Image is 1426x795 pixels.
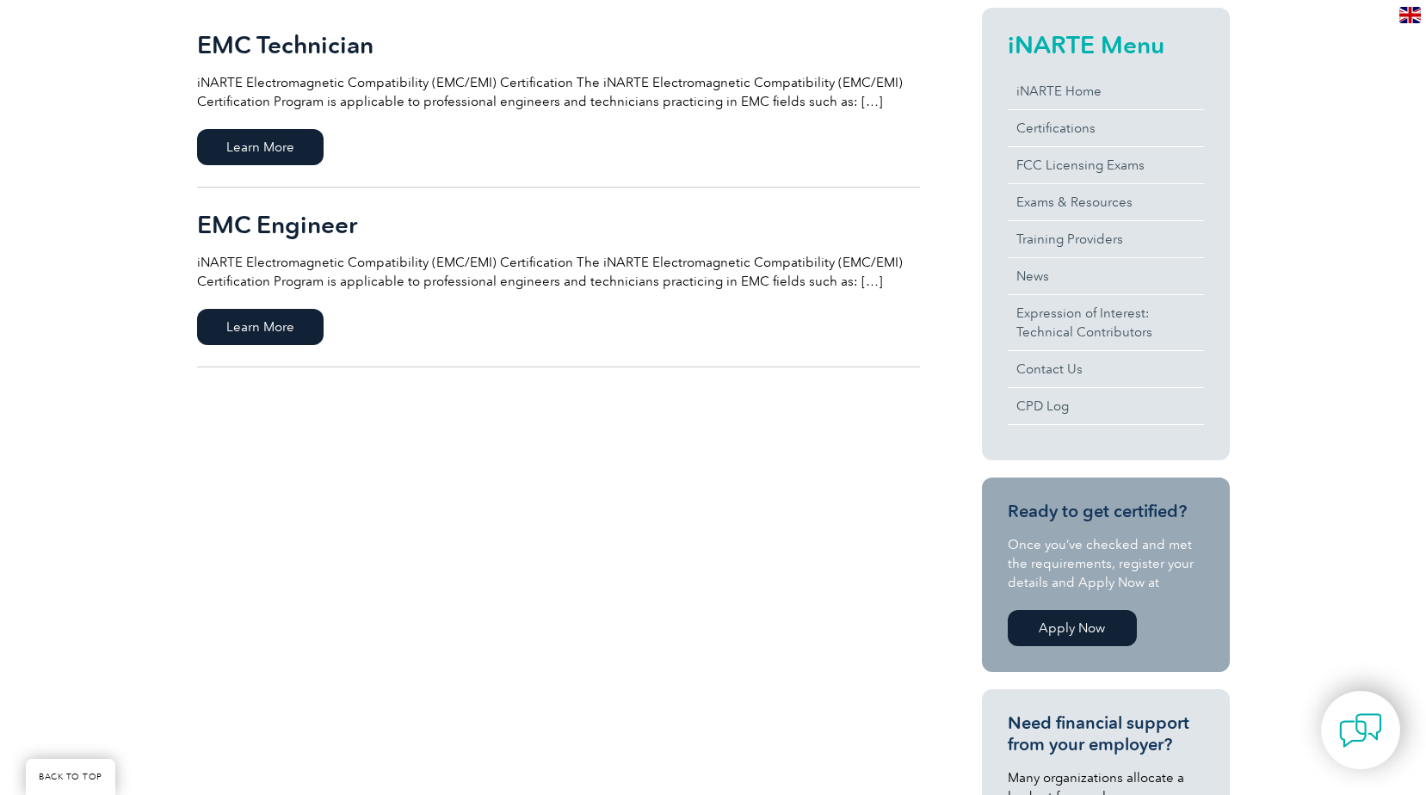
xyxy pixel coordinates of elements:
p: Once you’ve checked and met the requirements, register your details and Apply Now at [1008,535,1204,592]
a: BACK TO TOP [26,759,115,795]
a: Expression of Interest:Technical Contributors [1008,295,1204,350]
h3: Need financial support from your employer? [1008,712,1204,755]
a: EMC Technician iNARTE Electromagnetic Compatibility (EMC/EMI) Certification The iNARTE Electromag... [197,8,920,188]
p: iNARTE Electromagnetic Compatibility (EMC/EMI) Certification The iNARTE Electromagnetic Compatibi... [197,253,920,291]
span: Learn More [197,309,324,345]
a: iNARTE Home [1008,73,1204,109]
h3: Ready to get certified? [1008,501,1204,522]
h2: EMC Technician [197,31,920,59]
a: Certifications [1008,110,1204,146]
a: News [1008,258,1204,294]
span: Learn More [197,129,324,165]
h2: iNARTE Menu [1008,31,1204,59]
p: iNARTE Electromagnetic Compatibility (EMC/EMI) Certification The iNARTE Electromagnetic Compatibi... [197,73,920,111]
a: EMC Engineer iNARTE Electromagnetic Compatibility (EMC/EMI) Certification The iNARTE Electromagne... [197,188,920,367]
a: FCC Licensing Exams [1008,147,1204,183]
a: Training Providers [1008,221,1204,257]
a: Apply Now [1008,610,1137,646]
img: contact-chat.png [1339,709,1382,752]
h2: EMC Engineer [197,211,920,238]
a: CPD Log [1008,388,1204,424]
img: en [1399,7,1421,23]
a: Exams & Resources [1008,184,1204,220]
a: Contact Us [1008,351,1204,387]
